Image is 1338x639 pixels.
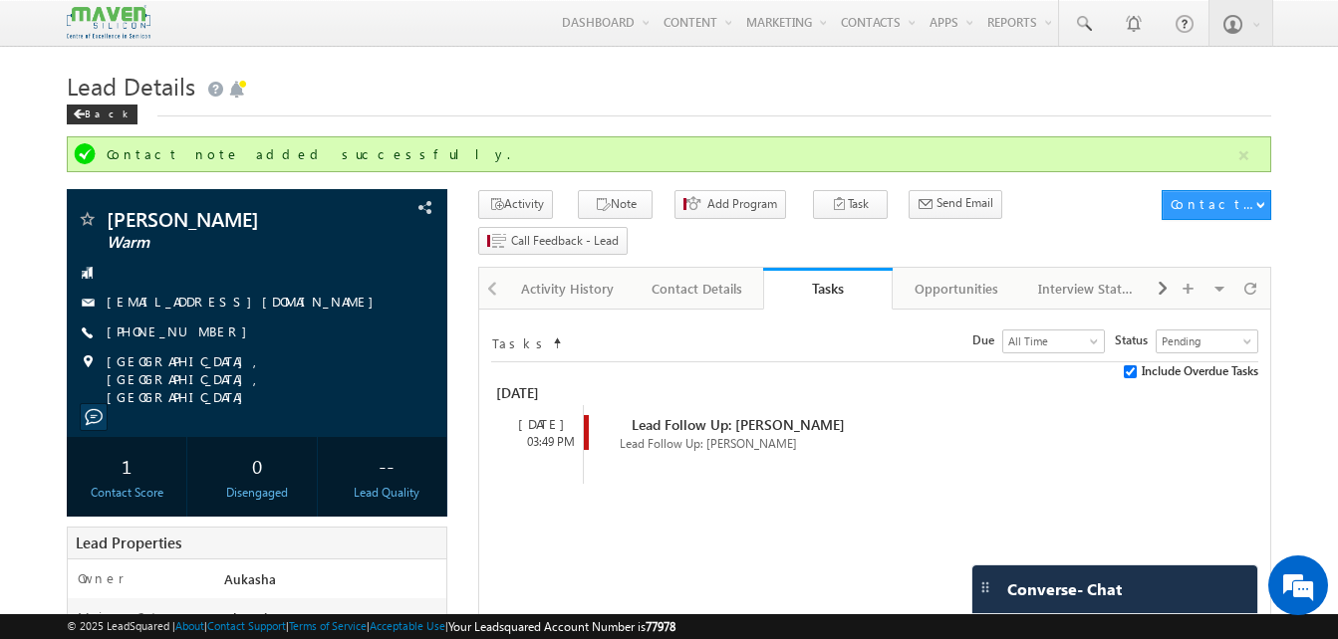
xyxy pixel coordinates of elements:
div: 0 [202,447,312,484]
div: Disengaged [202,484,312,502]
span: Your Leadsquared Account Number is [448,619,675,634]
a: Contact Support [207,619,286,632]
a: Opportunities [893,268,1022,310]
button: Task [813,190,888,219]
button: Add Program [674,190,786,219]
span: Add Program [707,195,777,213]
div: Alumni [219,608,446,636]
span: Warm [107,233,341,253]
span: Include Overdue Tasks [1142,362,1258,380]
span: 77978 [646,619,675,634]
div: Minimize live chat window [327,10,375,58]
textarea: Type your message and hit 'Enter' [26,184,364,480]
span: Aukasha [224,570,276,587]
img: d_60004797649_company_0_60004797649 [34,105,84,130]
div: Back [67,105,137,124]
a: Tasks [763,268,893,310]
a: Back [67,104,147,120]
button: Activity [478,190,553,219]
span: Status [1115,331,1156,349]
em: Start Chat [271,497,362,524]
a: Acceptable Use [370,619,445,632]
span: Converse - Chat [1007,580,1122,598]
div: Interview Status [1038,277,1134,301]
label: Owner [78,569,125,587]
a: Terms of Service [289,619,367,632]
button: Contact Actions [1162,190,1271,220]
div: 1 [72,447,181,484]
button: Send Email [909,190,1002,219]
div: -- [332,447,441,484]
label: Main Stage [78,608,195,626]
span: Send Email [937,194,993,212]
span: [PHONE_NUMBER] [107,322,257,342]
span: Lead Properties [76,532,181,552]
div: Tasks [778,279,878,298]
span: All Time [1003,332,1099,350]
span: Lead Follow Up: [PERSON_NAME] [620,436,797,451]
button: Note [578,190,653,219]
div: Lead Quality [332,484,441,502]
button: Call Feedback - Lead [478,227,628,256]
div: Contact Score [72,484,181,502]
a: Contact Details [633,268,762,310]
a: Activity History [503,268,633,310]
img: carter-drag [977,579,993,595]
span: [PERSON_NAME] [107,209,341,229]
span: Lead Follow Up: [PERSON_NAME] [632,415,845,434]
td: Tasks [491,329,551,353]
a: All Time [1002,329,1105,353]
a: Pending [1156,329,1258,353]
span: Due [972,331,1002,349]
div: Chat with us now [104,105,335,130]
span: Lead Details [67,70,195,102]
span: Call Feedback - Lead [511,232,619,250]
div: [DATE] [501,415,583,433]
div: Contact Details [649,277,744,301]
div: Activity History [519,277,615,301]
div: Contact note added successfully. [107,145,1235,163]
div: [DATE] [491,381,582,405]
img: Custom Logo [67,5,150,40]
a: Interview Status [1022,268,1152,310]
a: [EMAIL_ADDRESS][DOMAIN_NAME] [107,293,384,310]
div: Opportunities [909,277,1004,301]
span: Pending [1157,332,1252,350]
div: 03:49 PM [501,433,583,451]
a: About [175,619,204,632]
div: Contact Actions [1171,195,1255,213]
span: [GEOGRAPHIC_DATA], [GEOGRAPHIC_DATA], [GEOGRAPHIC_DATA] [107,352,413,406]
span: © 2025 LeadSquared | | | | | [67,617,675,636]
